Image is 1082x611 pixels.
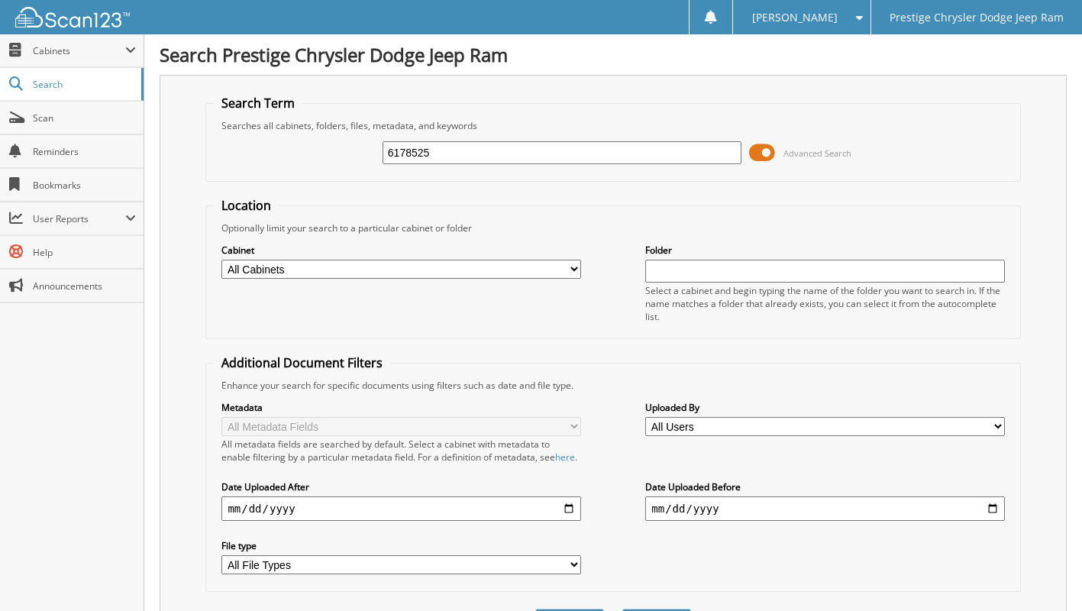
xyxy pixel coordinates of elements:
[890,13,1064,22] span: Prestige Chrysler Dodge Jeep Ram
[645,480,1004,493] label: Date Uploaded Before
[214,379,1012,392] div: Enhance your search for specific documents using filters such as date and file type.
[221,401,580,414] label: Metadata
[1006,538,1082,611] iframe: Chat Widget
[33,145,136,158] span: Reminders
[33,280,136,293] span: Announcements
[33,179,136,192] span: Bookmarks
[555,451,575,464] a: here
[645,401,1004,414] label: Uploaded By
[221,438,580,464] div: All metadata fields are searched by default. Select a cabinet with metadata to enable filtering b...
[645,496,1004,521] input: end
[33,112,136,124] span: Scan
[221,480,580,493] label: Date Uploaded After
[33,246,136,259] span: Help
[33,44,125,57] span: Cabinets
[221,496,580,521] input: start
[221,539,580,552] label: File type
[783,147,851,159] span: Advanced Search
[214,221,1012,234] div: Optionally limit your search to a particular cabinet or folder
[214,95,302,112] legend: Search Term
[160,42,1067,67] h1: Search Prestige Chrysler Dodge Jeep Ram
[214,119,1012,132] div: Searches all cabinets, folders, files, metadata, and keywords
[645,284,1004,323] div: Select a cabinet and begin typing the name of the folder you want to search in. If the name match...
[15,7,130,27] img: scan123-logo-white.svg
[33,78,134,91] span: Search
[645,244,1004,257] label: Folder
[214,354,390,371] legend: Additional Document Filters
[221,244,580,257] label: Cabinet
[752,13,838,22] span: [PERSON_NAME]
[214,197,279,214] legend: Location
[33,212,125,225] span: User Reports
